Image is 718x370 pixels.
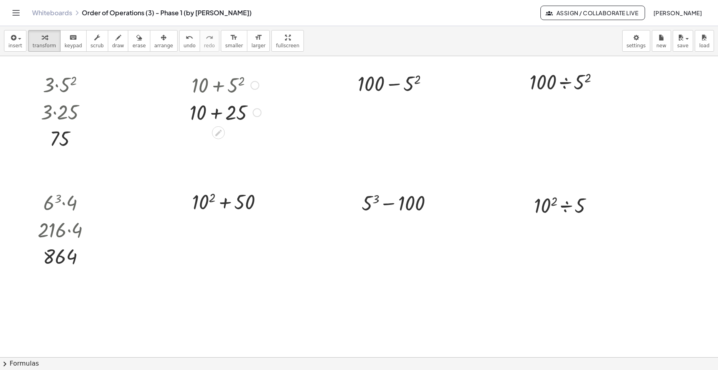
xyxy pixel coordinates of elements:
[28,30,61,52] button: transform
[186,33,193,42] i: undo
[206,33,213,42] i: redo
[276,43,299,49] span: fullscreen
[204,43,215,49] span: redo
[132,43,146,49] span: erase
[695,30,714,52] button: load
[65,43,82,49] span: keypad
[225,43,243,49] span: smaller
[91,43,104,49] span: scrub
[212,126,225,139] div: Edit math
[547,9,638,16] span: Assign / Collaborate Live
[150,30,178,52] button: arrange
[86,30,108,52] button: scrub
[154,43,173,49] span: arrange
[652,30,671,52] button: new
[627,43,646,49] span: settings
[647,6,708,20] button: [PERSON_NAME]
[184,43,196,49] span: undo
[656,43,666,49] span: new
[622,30,650,52] button: settings
[699,43,710,49] span: load
[32,43,56,49] span: transform
[255,33,262,42] i: format_size
[221,30,247,52] button: format_sizesmaller
[540,6,645,20] button: Assign / Collaborate Live
[200,30,219,52] button: redoredo
[8,43,22,49] span: insert
[128,30,150,52] button: erase
[230,33,238,42] i: format_size
[653,9,702,16] span: [PERSON_NAME]
[677,43,688,49] span: save
[32,9,72,17] a: Whiteboards
[673,30,693,52] button: save
[271,30,303,52] button: fullscreen
[247,30,270,52] button: format_sizelarger
[10,6,22,19] button: Toggle navigation
[60,30,87,52] button: keyboardkeypad
[108,30,129,52] button: draw
[4,30,26,52] button: insert
[179,30,200,52] button: undoundo
[112,43,124,49] span: draw
[251,43,265,49] span: larger
[69,33,77,42] i: keyboard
